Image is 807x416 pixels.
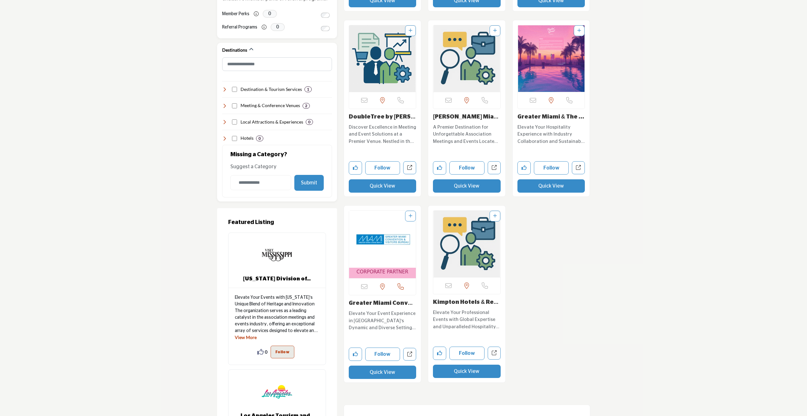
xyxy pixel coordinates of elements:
[433,114,501,121] h3: JW Marriott Miami Turnberry Resort & Spa
[349,114,416,127] a: DoubleTree by [PERSON_NAME]...
[572,161,585,174] a: Open greater-miami-the-beaches-hotel-association in new tab
[517,122,585,145] a: Elevate Your Hospitality Experience with Industry Collaboration and Sustainable Growth. This orga...
[534,161,569,175] button: Follow
[308,120,310,124] b: 0
[241,102,300,109] h4: Meeting & Conference Venues: Facilities and spaces designed for business meetings, conferences, a...
[314,329,318,333] span: ...
[232,87,237,92] input: Select Destination & Tourism Services checkbox
[321,13,330,18] input: Switch to Member Perks
[403,348,416,361] a: Open greater-miami-convention-and-visitors-bureau in new tab
[433,299,498,312] a: Kimpton Hotels & Res...
[449,161,485,175] button: Follow
[235,335,257,340] a: View More
[228,219,326,226] h2: Featured Listing
[518,25,585,92] img: Greater Miami & The Beaches Hotel Association
[349,25,416,92] img: DoubleTree by Hilton Miami Airport & Convention Center
[433,124,501,145] p: A Premier Destination for Unforgettable Association Meetings and Events Located in the vibrant re...
[349,310,416,332] p: Elevate Your Event Experience in [GEOGRAPHIC_DATA]'s Dynamic and Diverse Setting The Greater Miam...
[349,211,416,268] img: Greater Miami Convention and Visitors Bureau
[517,124,585,145] p: Elevate Your Hospitality Experience with Industry Collaboration and Sustainable Growth. This orga...
[349,25,416,92] a: Open Listing in new tab
[222,9,249,20] label: Member Perks
[294,175,324,191] button: Submit
[356,268,408,276] span: CORPORATE PARTNER
[409,29,412,33] a: Add To List
[271,346,294,358] button: Follow
[306,119,313,125] div: 0 Results For Local Attractions & Experiences
[433,114,499,127] a: [PERSON_NAME] Miami Tu...
[271,23,285,31] span: 0
[241,135,253,141] h4: Hotels: Accommodations ranging from budget to luxury, offering lodging, amenities, and services t...
[222,47,247,53] h2: Destinations
[230,164,277,169] span: Suggest a Category
[349,300,413,313] a: Greater Miami Conven...
[349,122,416,145] a: Discover Excellence in Meeting and Event Solutions at a Premier Venue. Nestled in the vibrant cit...
[303,103,310,109] div: 2 Results For Meeting & Conference Venues
[235,294,319,341] p: Elevate Your Events with [US_STATE]’s Unique Blend of Heritage and Innovation The organization se...
[365,348,400,361] button: Follow
[449,347,485,360] button: Follow
[517,114,584,120] a: Greater Miami & The ...
[275,348,290,356] p: Follow
[349,124,416,145] p: Discover Excellence in Meeting and Event Solutions at a Premier Venue. Nestled in the vibrant cit...
[349,300,416,307] h3: Greater Miami Convention and Visitors Bureau
[517,179,585,193] button: Quick View
[261,239,293,271] img: Mississippi Division of Tourism
[228,275,326,282] a: [US_STATE] Division of...
[349,309,416,332] a: Elevate Your Event Experience in [GEOGRAPHIC_DATA]'s Dynamic and Diverse Setting The Greater Miam...
[577,29,581,33] a: Add To List
[409,214,412,218] a: Add To List
[349,348,362,361] button: Like company
[259,136,261,141] b: 0
[518,25,585,92] a: Open Listing in new tab
[433,25,500,92] img: JW Marriott Miami Turnberry Resort & Spa
[433,308,501,331] a: Elevate Your Professional Events with Global Expertise and Unparalleled Hospitality. Renowned for...
[493,214,497,218] a: Add To List
[222,57,332,71] input: Search Category
[265,349,267,355] span: 0
[232,119,237,125] input: Select Local Attractions & Experiences checkbox
[493,29,497,33] a: Add To List
[433,299,501,306] h3: Kimpton Hotels & Restaurants
[433,365,501,378] button: Quick View
[230,175,291,190] input: Category Name
[403,161,416,174] a: Open doubletree-by-hilton-miami-airport-convention-center in new tab
[305,104,307,108] b: 2
[433,122,501,145] a: A Premier Destination for Unforgettable Association Meetings and Events Located in the vibrant re...
[222,22,257,33] label: Referral Programs
[488,161,501,174] a: Open jw-marriott-miami-turnberry-resort-spa in new tab
[433,25,500,92] a: Open Listing in new tab
[349,161,362,175] button: Like company
[261,376,293,408] img: Los Angeles Tourism and Convention Board
[433,211,500,277] img: Kimpton Hotels & Restaurants
[349,114,416,121] h3: DoubleTree by Hilton Miami Airport & Convention Center
[433,211,500,277] a: Open Listing in new tab
[488,347,501,360] a: Open kimpton-hotels-restaurants in new tab
[304,86,312,92] div: 1 Results For Destination & Tourism Services
[517,114,585,121] h3: Greater Miami & The Beaches Hotel Association
[349,211,416,278] a: Open Listing in new tab
[349,366,416,379] button: Quick View
[433,179,501,193] button: Quick View
[256,136,263,141] div: 0 Results For Hotels
[307,87,309,92] b: 1
[517,161,531,175] button: Like company
[321,26,330,31] input: Switch to Referral Programs
[241,86,302,93] h4: Destination & Tourism Services: Organizations and services that promote travel, tourism, and loca...
[230,151,324,163] h2: Missing a Category?
[241,119,303,125] h4: Local Attractions & Experiences: Entertainment, cultural, and recreational destinations that enha...
[433,161,446,175] button: Like company
[349,179,416,193] button: Quick View
[365,161,400,175] button: Follow
[433,309,501,331] p: Elevate Your Professional Events with Global Expertise and Unparalleled Hospitality. Renowned for...
[263,10,277,18] span: 0
[228,275,326,282] b: Mississippi Division of Tourism
[232,103,237,108] input: Select Meeting & Conference Venues checkbox
[232,136,237,141] input: Select Hotels checkbox
[433,347,446,360] button: Like company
